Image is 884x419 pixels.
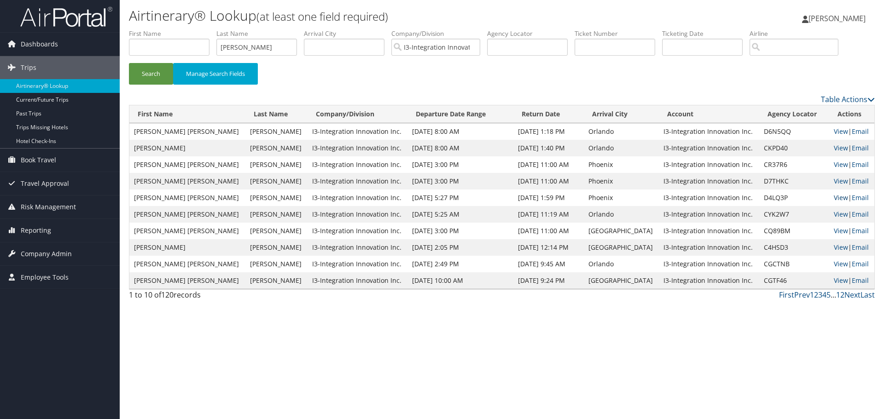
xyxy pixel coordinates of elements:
img: airportal-logo.png [20,6,112,28]
td: [DATE] 5:27 PM [407,189,513,206]
th: Account: activate to sort column ascending [659,105,759,123]
td: I3-Integration Innovation Inc. [659,173,759,189]
label: Company/Division [391,29,487,38]
td: [PERSON_NAME] [129,239,245,256]
td: [PERSON_NAME] [PERSON_NAME] [129,123,245,140]
td: [DATE] 11:00 AM [513,223,584,239]
td: Phoenix [584,156,659,173]
a: Email [852,210,869,218]
td: I3-Integration Innovation Inc. [659,223,759,239]
th: Return Date: activate to sort column ascending [513,105,584,123]
td: [DATE] 2:05 PM [407,239,513,256]
td: [DATE] 2:49 PM [407,256,513,272]
td: CR37R6 [759,156,830,173]
td: CGTF46 [759,272,830,289]
td: [PERSON_NAME] [245,173,307,189]
td: [GEOGRAPHIC_DATA] [584,272,659,289]
td: C4HSD3 [759,239,830,256]
td: [DATE] 11:00 AM [513,173,584,189]
td: [PERSON_NAME] [PERSON_NAME] [129,223,245,239]
label: Arrival City [304,29,391,38]
th: Departure Date Range: activate to sort column ascending [407,105,513,123]
td: I3-Integration Innovation Inc. [308,272,408,289]
div: 1 to 10 of records [129,289,305,305]
td: [DATE] 9:45 AM [513,256,584,272]
td: [DATE] 11:19 AM [513,206,584,223]
td: CGCTNB [759,256,830,272]
td: [DATE] 8:00 AM [407,123,513,140]
a: View [834,259,848,268]
td: [DATE] 5:25 AM [407,206,513,223]
h1: Airtinerary® Lookup [129,6,626,25]
td: [PERSON_NAME] [245,256,307,272]
td: | [829,272,874,289]
a: View [834,143,848,152]
a: Email [852,193,869,202]
a: View [834,276,848,285]
td: Phoenix [584,173,659,189]
td: I3-Integration Innovation Inc. [659,140,759,156]
td: D7THKC [759,173,830,189]
td: [DATE] 12:14 PM [513,239,584,256]
th: Actions [829,105,874,123]
span: Travel Approval [21,172,69,195]
td: Orlando [584,256,659,272]
td: | [829,156,874,173]
td: [PERSON_NAME] [245,223,307,239]
a: [PERSON_NAME] [802,5,875,32]
td: | [829,173,874,189]
td: [PERSON_NAME] [PERSON_NAME] [129,156,245,173]
td: Orlando [584,206,659,223]
td: I3-Integration Innovation Inc. [659,272,759,289]
td: I3-Integration Innovation Inc. [659,206,759,223]
td: [GEOGRAPHIC_DATA] [584,239,659,256]
a: Next [844,290,861,300]
td: [PERSON_NAME] [PERSON_NAME] [129,189,245,206]
th: First Name: activate to sort column ascending [129,105,245,123]
td: [DATE] 9:24 PM [513,272,584,289]
a: Table Actions [821,94,875,104]
td: I3-Integration Innovation Inc. [308,223,408,239]
td: I3-Integration Innovation Inc. [308,256,408,272]
a: Last [861,290,875,300]
button: Search [129,63,173,85]
td: | [829,140,874,156]
td: [PERSON_NAME] [245,189,307,206]
td: [DATE] 3:00 PM [407,156,513,173]
td: [PERSON_NAME] [245,239,307,256]
td: I3-Integration Innovation Inc. [308,123,408,140]
a: Prev [794,290,810,300]
td: I3-Integration Innovation Inc. [308,189,408,206]
td: Orlando [584,140,659,156]
td: [DATE] 1:59 PM [513,189,584,206]
span: Employee Tools [21,266,69,289]
a: 12 [836,290,844,300]
label: First Name [129,29,216,38]
td: [DATE] 1:18 PM [513,123,584,140]
a: 3 [818,290,822,300]
span: Reporting [21,219,51,242]
th: Agency Locator: activate to sort column ascending [759,105,830,123]
a: Email [852,259,869,268]
td: I3-Integration Innovation Inc. [308,140,408,156]
button: Manage Search Fields [173,63,258,85]
td: I3-Integration Innovation Inc. [659,156,759,173]
td: | [829,256,874,272]
td: D4LQ3P [759,189,830,206]
label: Ticketing Date [662,29,750,38]
td: [DATE] 3:00 PM [407,173,513,189]
span: … [831,290,836,300]
td: [PERSON_NAME] [245,140,307,156]
a: 1 [810,290,814,300]
td: D6N5QQ [759,123,830,140]
th: Arrival City: activate to sort column ascending [584,105,659,123]
td: CQ89BM [759,223,830,239]
td: [PERSON_NAME] [245,272,307,289]
th: Company/Division [308,105,408,123]
td: Phoenix [584,189,659,206]
label: Ticket Number [575,29,662,38]
a: Email [852,143,869,152]
td: I3-Integration Innovation Inc. [659,123,759,140]
td: [PERSON_NAME] [PERSON_NAME] [129,256,245,272]
td: [GEOGRAPHIC_DATA] [584,223,659,239]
